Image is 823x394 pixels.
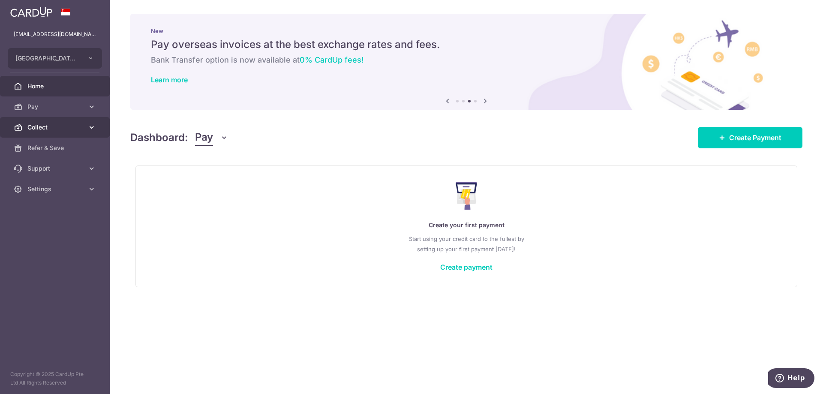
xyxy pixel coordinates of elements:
a: Create Payment [698,127,802,148]
p: New [151,27,782,34]
span: Pay [195,129,213,146]
span: [GEOGRAPHIC_DATA] ([GEOGRAPHIC_DATA]) Pte. Ltd. [15,54,79,63]
span: Refer & Save [27,144,84,152]
span: 0% CardUp fees! [300,55,363,64]
p: Start using your credit card to the fullest by setting up your first payment [DATE]! [153,234,780,254]
p: [EMAIL_ADDRESS][DOMAIN_NAME] [14,30,96,39]
p: Create your first payment [153,220,780,230]
a: Create payment [440,263,493,271]
h6: Bank Transfer option is now available at [151,55,782,65]
h5: Pay overseas invoices at the best exchange rates and fees. [151,38,782,51]
img: International Invoice Banner [130,14,802,110]
span: Settings [27,185,84,193]
span: Home [27,82,84,90]
button: [GEOGRAPHIC_DATA] ([GEOGRAPHIC_DATA]) Pte. Ltd. [8,48,102,69]
a: Learn more [151,75,188,84]
img: CardUp [10,7,52,17]
img: Make Payment [456,182,478,210]
span: Support [27,164,84,173]
h4: Dashboard: [130,130,188,145]
button: Pay [195,129,228,146]
iframe: Opens a widget where you can find more information [768,368,814,390]
span: Create Payment [729,132,781,143]
span: Pay [27,102,84,111]
span: Collect [27,123,84,132]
